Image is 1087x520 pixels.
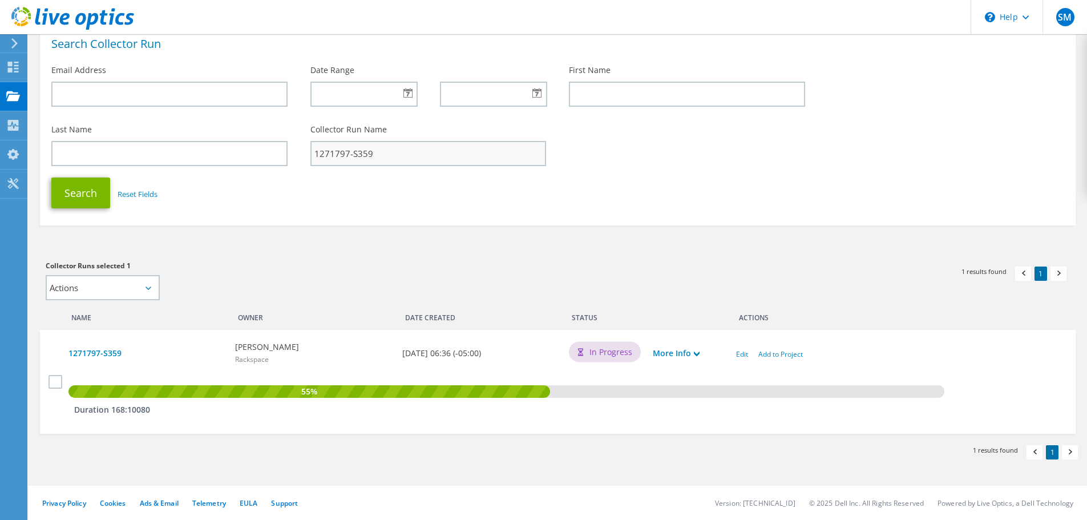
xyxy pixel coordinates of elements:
span: SM [1056,8,1074,26]
b: [DATE] 06:36 (-05:00) [402,347,481,360]
a: Privacy Policy [42,498,86,508]
a: Edit [736,349,748,359]
a: More Info [653,347,700,360]
li: © 2025 Dell Inc. All Rights Reserved [809,498,924,508]
a: 1 [1046,445,1058,459]
a: Cookies [100,498,126,508]
button: Search [51,178,110,208]
div: 55% [68,385,550,398]
div: Owner [229,306,396,324]
span: Rackspace [235,354,269,364]
span: 1 results found [973,445,1018,455]
a: Support [271,498,298,508]
span: In Progress [589,346,632,358]
label: Date Range [310,65,354,76]
span: 1 results found [961,267,1007,276]
h3: Collector Runs selected 1 [46,260,546,272]
a: EULA [240,498,257,508]
a: Reset Fields [118,189,157,199]
div: Actions [730,306,1064,324]
div: Date Created [397,306,563,324]
a: Ads & Email [140,498,179,508]
span: Duration 168:10080 [74,404,150,415]
label: Collector Run Name [310,124,387,135]
a: Telemetry [192,498,226,508]
a: 1 [1035,267,1047,281]
li: Powered by Live Optics, a Dell Technology [938,498,1073,508]
a: Add to Project [758,349,803,359]
h1: Search Collector Run [51,38,1058,50]
b: [PERSON_NAME] [235,341,299,353]
svg: \n [985,12,995,22]
label: Last Name [51,124,92,135]
li: Version: [TECHNICAL_ID] [715,498,795,508]
div: Status [563,306,646,324]
div: Name [63,306,229,324]
a: 1271797-S359 [68,347,224,360]
label: First Name [569,65,611,76]
label: Email Address [51,65,106,76]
